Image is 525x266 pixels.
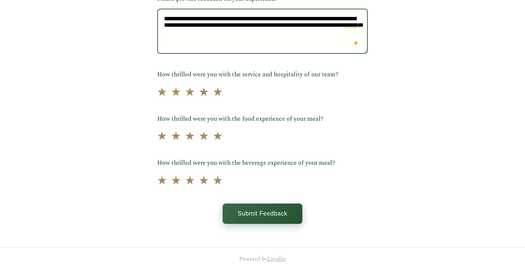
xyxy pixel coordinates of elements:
[185,128,195,146] span: ★
[171,128,181,146] span: ★
[185,172,195,190] span: ★
[199,172,209,190] span: ★
[185,83,195,102] span: ★
[157,172,167,190] span: ★
[157,9,368,54] textarea: To enrich screen reader interactions, please activate Accessibility in Grammarly extension settings
[199,128,209,146] span: ★
[157,128,167,146] span: ★
[171,172,181,190] span: ★
[223,204,302,224] button: Submit Feedback
[157,114,368,124] label: How thrilled were you with the food experience of your meal?
[199,83,209,102] span: ★
[212,128,223,146] span: ★
[157,70,368,80] label: How thrilled were you with the service and hospitality of our team?
[157,158,368,168] label: How thrilled were you with the beverage experience of your meal?
[212,172,223,190] span: ★
[157,83,167,102] span: ★
[171,83,181,102] span: ★
[212,83,223,102] span: ★
[267,255,286,263] a: Loyalist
